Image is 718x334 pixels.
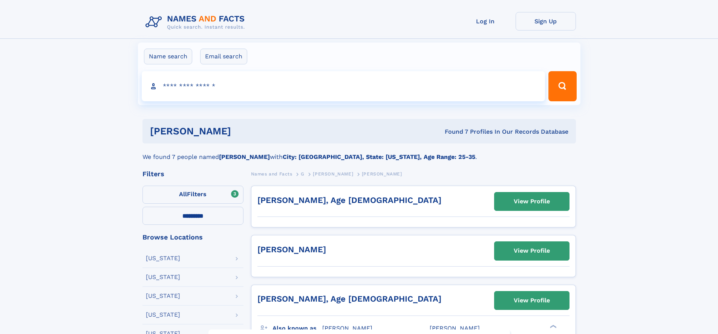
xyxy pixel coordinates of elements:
a: [PERSON_NAME] [257,245,326,254]
a: [PERSON_NAME], Age [DEMOGRAPHIC_DATA] [257,195,441,205]
div: View Profile [514,242,550,259]
span: G [301,171,305,177]
div: [US_STATE] [146,255,180,261]
div: ❯ [548,324,557,329]
span: [PERSON_NAME] [313,171,353,177]
div: View Profile [514,292,550,309]
span: [PERSON_NAME] [322,325,372,332]
a: Log In [455,12,516,31]
a: View Profile [494,242,569,260]
h1: [PERSON_NAME] [150,127,338,136]
span: [PERSON_NAME] [430,325,480,332]
button: Search Button [548,71,576,101]
b: [PERSON_NAME] [219,153,270,160]
div: We found 7 people named with . [142,143,576,162]
input: search input [142,71,545,101]
label: Name search [144,49,192,64]
a: View Profile [494,192,569,210]
div: View Profile [514,193,550,210]
label: Email search [200,49,247,64]
a: [PERSON_NAME] [313,169,353,178]
b: City: [GEOGRAPHIC_DATA], State: [US_STATE], Age Range: 25-35 [283,153,475,160]
span: All [179,191,187,198]
span: [PERSON_NAME] [362,171,402,177]
div: [US_STATE] [146,274,180,280]
a: [PERSON_NAME], Age [DEMOGRAPHIC_DATA] [257,294,441,303]
div: [US_STATE] [146,312,180,318]
label: Filters [142,186,243,204]
div: [US_STATE] [146,293,180,299]
a: Names and Facts [251,169,292,178]
a: Sign Up [516,12,576,31]
div: Filters [142,171,243,177]
a: View Profile [494,291,569,310]
div: Browse Locations [142,234,243,241]
a: G [301,169,305,178]
img: Logo Names and Facts [142,12,251,32]
div: Found 7 Profiles In Our Records Database [338,128,568,136]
